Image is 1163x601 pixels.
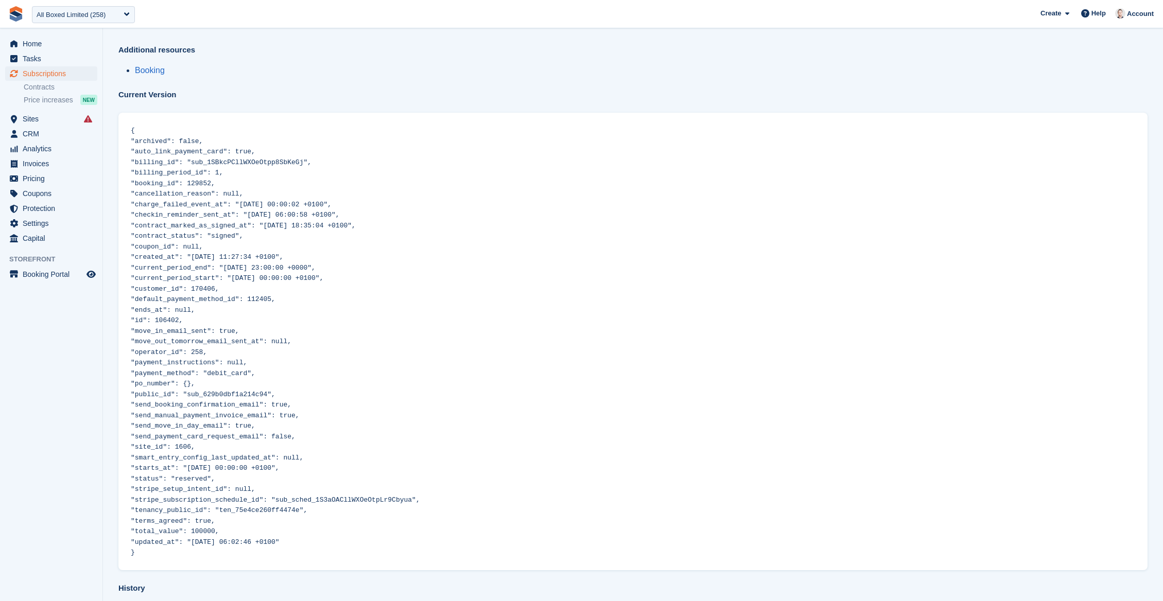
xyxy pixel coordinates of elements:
[23,156,84,171] span: Invoices
[5,127,97,141] a: menu
[23,127,84,141] span: CRM
[5,186,97,201] a: menu
[1040,8,1061,19] span: Create
[5,171,97,186] a: menu
[118,582,1148,594] div: History
[1091,8,1106,19] span: Help
[131,485,255,493] span: "stripe_setup_intent_id": null,
[131,338,291,345] span: "move_out_tomorrow_email_sent_at": null,
[5,66,97,81] a: menu
[84,115,92,123] i: Smart entry sync failures have occurred
[24,82,97,92] a: Contracts
[131,506,307,514] span: "tenancy_public_id": "ten_75e4ce260ff4474e",
[131,380,195,387] span: "po_number": {},
[131,274,323,282] span: "current_period_start": "[DATE] 00:00:00 +0100",
[23,112,84,126] span: Sites
[131,327,239,335] span: "move_in_email_sent": true,
[131,391,275,398] span: "public_id": "sub_629b0dbf1a214c94",
[23,66,84,81] span: Subscriptions
[5,201,97,216] a: menu
[131,475,215,483] span: "status": "reserved",
[131,517,215,525] span: "terms_agreed": true,
[23,186,84,201] span: Coupons
[23,216,84,231] span: Settings
[131,496,420,504] span: "stripe_subscription_schedule_id": "sub_sched_1S3aOACllWXOeOtpLr9Cbyua",
[5,267,97,281] a: menu
[131,422,255,430] span: "send_move_in_day_email": true,
[131,180,215,187] span: "booking_id": 129852,
[131,549,135,556] span: }
[131,169,223,176] span: "billing_period_id": 1,
[131,464,280,472] span: "starts_at": "[DATE] 00:00:00 +0100",
[23,171,84,186] span: Pricing
[118,89,1148,101] div: Current Version
[5,156,97,171] a: menu
[131,369,255,377] span: "payment_method": "debit_card",
[23,142,84,156] span: Analytics
[131,538,280,546] span: "updated_at": "[DATE] 06:02:46 +0100"
[131,137,203,145] span: "archived": false,
[131,295,275,303] span: "default_payment_method_id": 112405,
[131,253,283,261] span: "created_at": "[DATE] 11:27:34 +0100",
[131,232,243,240] span: "contract_status": "signed",
[131,148,255,155] span: "auto_link_payment_card": true,
[131,211,340,219] span: "checkin_reminder_sent_at": "[DATE] 06:00:58 +0100",
[131,306,195,314] span: "ends_at": null,
[131,243,203,251] span: "coupon_id": null,
[135,66,165,75] a: Booking
[131,359,247,366] span: "payment_instructions": null,
[131,264,316,272] span: "current_period_end": "[DATE] 23:00:00 +0000",
[23,37,84,51] span: Home
[131,412,300,419] span: "send_manual_payment_invoice_email": true,
[8,6,24,22] img: stora-icon-8386f47178a22dfd0bd8f6a31ec36ba5ce8667c1dd55bd0f319d3a0aa187defe.svg
[5,112,97,126] a: menu
[5,37,97,51] a: menu
[5,216,97,231] a: menu
[5,231,97,245] a: menu
[131,190,243,198] span: "cancellation_reason": null,
[80,95,97,105] div: NEW
[131,401,291,409] span: "send_booking_confirmation_email": true,
[131,454,303,462] span: "smart_entry_config_last_updated_at": null,
[1127,9,1154,19] span: Account
[23,231,84,245] span: Capital
[9,254,102,264] span: Storefront
[131,222,356,229] span: "contract_marked_as_signed_at": "[DATE] 18:35:04 +0100",
[23,51,84,66] span: Tasks
[5,142,97,156] a: menu
[118,44,1148,56] div: Additional resources
[85,268,97,280] a: Preview store
[131,443,195,451] span: "site_id": 1606,
[24,95,73,105] span: Price increases
[24,94,97,105] a: Price increases NEW
[1115,8,1125,19] img: Jeff Knox
[5,51,97,66] a: menu
[37,10,106,20] div: All Boxed Limited (258)
[131,433,296,440] span: "send_payment_card_request_email": false,
[131,316,183,324] span: "id": 106402,
[131,127,135,134] span: {
[131,201,332,208] span: "charge_failed_event_at": "[DATE] 00:00:02 +0100",
[23,267,84,281] span: Booking Portal
[131,285,219,293] span: "customer_id": 170406,
[131,527,219,535] span: "total_value": 100000,
[131,158,311,166] span: "billing_id": "sub_1SBkcPCllWXOeOtpp8SbKeGj",
[23,201,84,216] span: Protection
[131,348,207,356] span: "operator_id": 258,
